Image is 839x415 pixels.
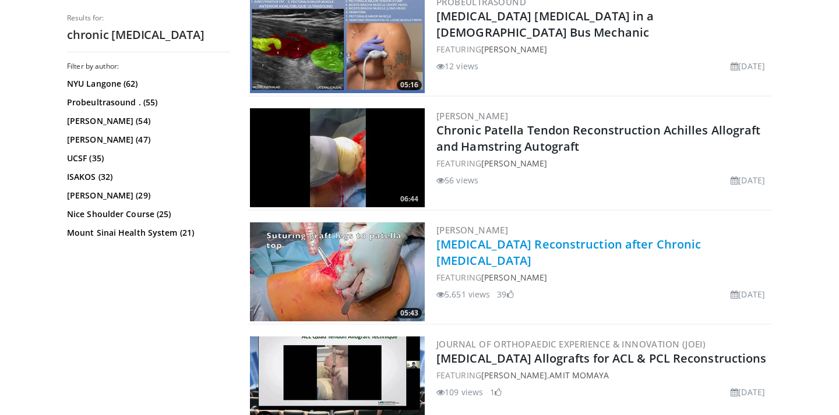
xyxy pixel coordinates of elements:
[481,44,547,55] a: [PERSON_NAME]
[481,158,547,169] a: [PERSON_NAME]
[250,222,425,321] img: c0a5e2cb-a1e0-48e8-81b2-e29b1f76572c.300x170_q85_crop-smart_upscale.jpg
[67,190,227,201] a: [PERSON_NAME] (29)
[67,62,230,71] h3: Filter by author:
[436,338,706,350] a: Journal of Orthopaedic Experience & Innovation (JOEI)
[250,108,425,207] img: c7ae8b96-0285-4ed2-abb6-67a9ebf6408d.300x170_q85_crop-smart_upscale.jpg
[67,78,227,90] a: NYU Langone (62)
[67,227,227,239] a: Mount Sinai Health System (21)
[731,386,765,398] li: [DATE]
[250,108,425,207] a: 06:44
[490,386,502,398] li: 1
[67,27,230,42] h2: chronic [MEDICAL_DATA]
[67,171,227,183] a: ISAKOS (32)
[481,272,547,283] a: [PERSON_NAME]
[436,122,761,154] a: Chronic Patella Tendon Reconstruction Achilles Allograft and Hamstring Autograft
[731,60,765,72] li: [DATE]
[436,271,770,283] div: FEATURING
[397,194,422,204] span: 06:44
[67,115,227,127] a: [PERSON_NAME] (54)
[67,13,230,23] p: Results for:
[250,222,425,321] a: 05:43
[436,43,770,55] div: FEATURING
[436,350,767,366] a: [MEDICAL_DATA] Allografts for ACL & PCL Reconstructions
[436,369,770,381] div: FEATURING ,
[436,60,478,72] li: 12 views
[397,308,422,318] span: 05:43
[67,134,227,146] a: [PERSON_NAME] (47)
[731,174,765,186] li: [DATE]
[497,288,513,300] li: 39
[731,288,765,300] li: [DATE]
[436,157,770,169] div: FEATURING
[436,8,654,40] a: [MEDICAL_DATA] [MEDICAL_DATA] in a [DEMOGRAPHIC_DATA] Bus Mechanic
[436,288,490,300] li: 5,651 views
[549,370,609,381] a: Amit Momaya
[67,97,227,108] a: Probeultrasound . (55)
[67,208,227,220] a: Nice Shoulder Course (25)
[436,224,508,236] a: [PERSON_NAME]
[397,80,422,90] span: 05:16
[436,236,701,268] a: [MEDICAL_DATA] Reconstruction after Chronic [MEDICAL_DATA]
[67,152,227,164] a: UCSF (35)
[436,110,508,122] a: [PERSON_NAME]
[436,386,483,398] li: 109 views
[436,174,478,186] li: 56 views
[481,370,547,381] a: [PERSON_NAME]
